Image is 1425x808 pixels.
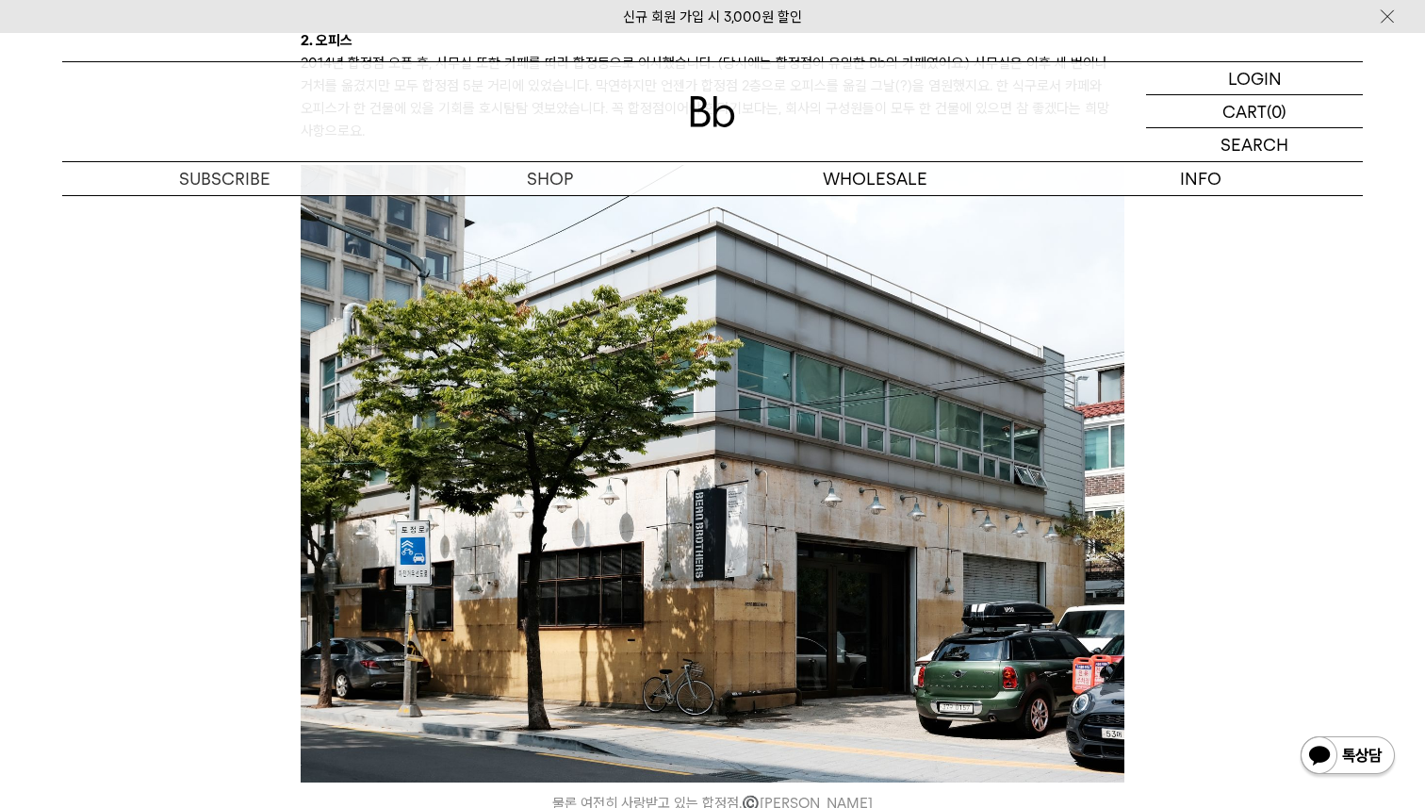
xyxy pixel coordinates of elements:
p: LOGIN [1228,62,1282,94]
p: INFO [1038,162,1363,195]
p: CART [1222,95,1267,127]
p: WHOLESALE [712,162,1038,195]
img: 카카오톡 채널 1:1 채팅 버튼 [1299,734,1397,780]
img: 로고 [690,96,735,127]
a: LOGIN [1146,62,1363,95]
img: 4_171542.jpg [301,165,1123,783]
p: (0) [1267,95,1286,127]
a: SUBSCRIBE [62,162,387,195]
a: 신규 회원 가입 시 3,000원 할인 [623,8,802,25]
p: SEARCH [1220,128,1288,161]
a: CART (0) [1146,95,1363,128]
a: SHOP [387,162,712,195]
